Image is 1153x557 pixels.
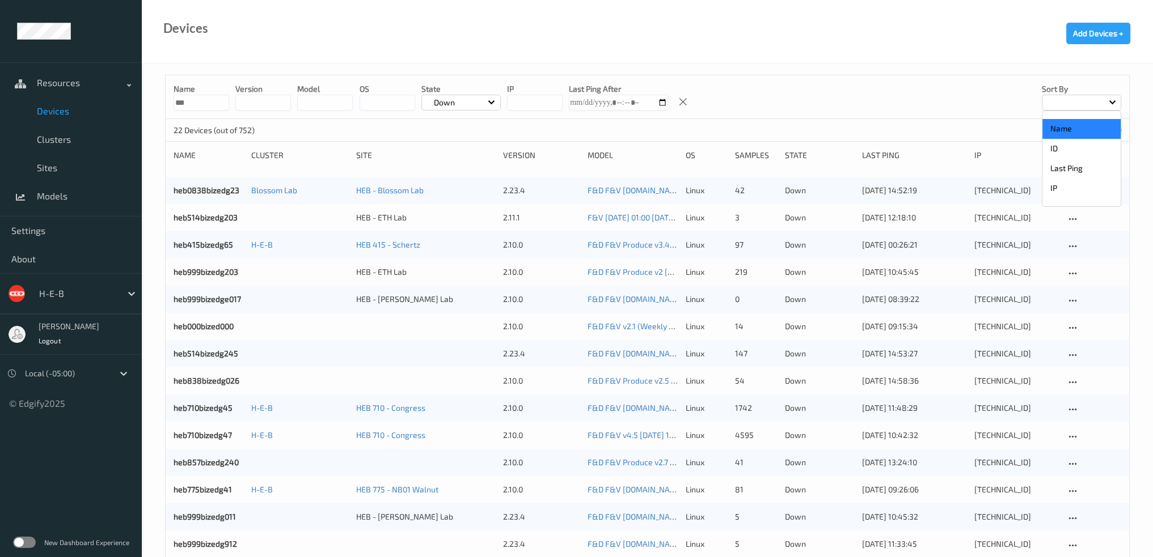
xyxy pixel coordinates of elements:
[588,185,839,195] a: F&D F&V [DOMAIN_NAME] (Daily) [DATE] 16:30 [DATE] 16:30 Auto Save
[503,375,580,386] div: 2.10.0
[686,239,727,250] p: linux
[356,266,495,278] div: HEB - ETH Lab
[862,294,966,305] div: [DATE] 08:39:22
[686,266,727,278] p: linux
[862,185,966,196] div: [DATE] 14:52:19
[862,484,966,495] div: [DATE] 09:26:06
[974,538,1058,550] div: [TECHNICAL_ID]
[785,150,854,161] div: State
[503,294,580,305] div: 2.10.0
[735,402,776,414] div: 1742
[686,294,727,305] p: linux
[588,212,734,222] a: F&V [DATE] 01:00 [DATE] 01:00 Auto Save
[174,150,243,161] div: Name
[735,430,776,441] div: 4595
[503,538,580,550] div: 2.23.4
[735,511,776,522] div: 5
[686,212,727,223] p: linux
[251,150,348,161] div: Cluster
[174,539,237,549] a: heb999bizedg912
[174,512,236,521] a: heb999bizedg011
[785,511,854,522] p: down
[974,150,1058,161] div: ip
[430,97,459,108] p: Down
[974,430,1058,441] div: [TECHNICAL_ID]
[862,348,966,359] div: [DATE] 14:53:27
[974,457,1058,468] div: [TECHNICAL_ID]
[174,267,238,277] a: heb999bizedg203
[356,403,425,413] a: HEB 710 - Congress
[735,457,776,468] div: 41
[360,83,415,95] p: OS
[503,150,580,161] div: version
[163,23,208,34] div: Devices
[974,402,1058,414] div: [TECHNICAL_ID]
[174,430,232,440] a: heb710bizedg47
[588,484,730,494] a: F&D F&V [DOMAIN_NAME] [DATE] 16:30
[735,321,776,332] div: 14
[503,430,580,441] div: 2.10.0
[785,375,854,386] p: down
[1042,139,1121,159] p: ID
[588,240,755,249] a: F&D F&V Produce v3.4 [DATE] 22:47 Auto Save
[251,185,297,195] a: Blossom Lab
[251,430,272,440] a: H-E-B
[588,403,839,413] a: F&D F&V [DOMAIN_NAME] (Daily) [DATE] 16:30 [DATE] 16:30 Auto Save
[862,150,966,161] div: Last Ping
[174,403,233,413] a: heb710bizedg45
[785,266,854,278] p: down
[588,294,839,304] a: F&D F&V [DOMAIN_NAME] (Daily) [DATE] 16:30 [DATE] 16:30 Auto Save
[174,83,229,95] p: Name
[862,375,966,386] div: [DATE] 14:58:36
[686,538,727,550] p: linux
[588,267,748,277] a: F&D F&V Produce v2 [DATE] 07:59 Auto Save
[735,484,776,495] div: 81
[174,321,234,331] a: heb000bized000
[356,430,425,440] a: HEB 710 - Congress
[974,321,1058,332] div: [TECHNICAL_ID]
[785,484,854,495] p: down
[785,294,854,305] p: down
[503,321,580,332] div: 2.10.0
[1066,23,1130,44] button: Add Devices +
[251,240,272,249] a: H-E-B
[356,150,495,161] div: Site
[174,294,241,304] a: heb999bizedge017
[735,348,776,359] div: 147
[421,83,501,95] p: State
[862,430,966,441] div: [DATE] 10:42:32
[974,294,1058,305] div: [TECHNICAL_ID]
[1042,159,1121,178] p: Last Ping
[174,484,232,494] a: heb775bizedg41
[735,212,776,223] div: 3
[686,457,727,468] p: linux
[785,430,854,441] p: down
[785,402,854,414] p: down
[686,348,727,359] p: linux
[974,212,1058,223] div: [TECHNICAL_ID]
[862,538,966,550] div: [DATE] 11:33:45
[862,212,966,223] div: [DATE] 12:18:10
[174,348,238,358] a: heb514bizedg245
[974,484,1058,495] div: [TECHNICAL_ID]
[974,185,1058,196] div: [TECHNICAL_ID]
[356,185,424,195] a: HEB - Blossom Lab
[356,484,438,494] a: HEB 775 - NB01 Walnut
[686,150,727,161] div: OS
[174,240,233,249] a: heb415bizedg65
[862,511,966,522] div: [DATE] 10:45:32
[251,403,272,413] a: H-E-B
[974,266,1058,278] div: [TECHNICAL_ID]
[785,185,854,196] p: down
[503,511,580,522] div: 2.23.4
[588,321,820,331] a: F&D F&V v2.1 (Weekly Mon) [DATE] 23:30 [DATE] 23:30 Auto Save
[686,430,727,441] p: linux
[862,321,966,332] div: [DATE] 09:15:34
[356,240,420,249] a: HEB 415 - Schertz
[588,457,753,467] a: F&D F&V Produce v2.7 [DATE] 10:58 Auto Save
[785,321,854,332] p: down
[686,511,727,522] p: linux
[785,457,854,468] p: down
[503,185,580,196] div: 2.23.4
[686,185,727,196] p: linux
